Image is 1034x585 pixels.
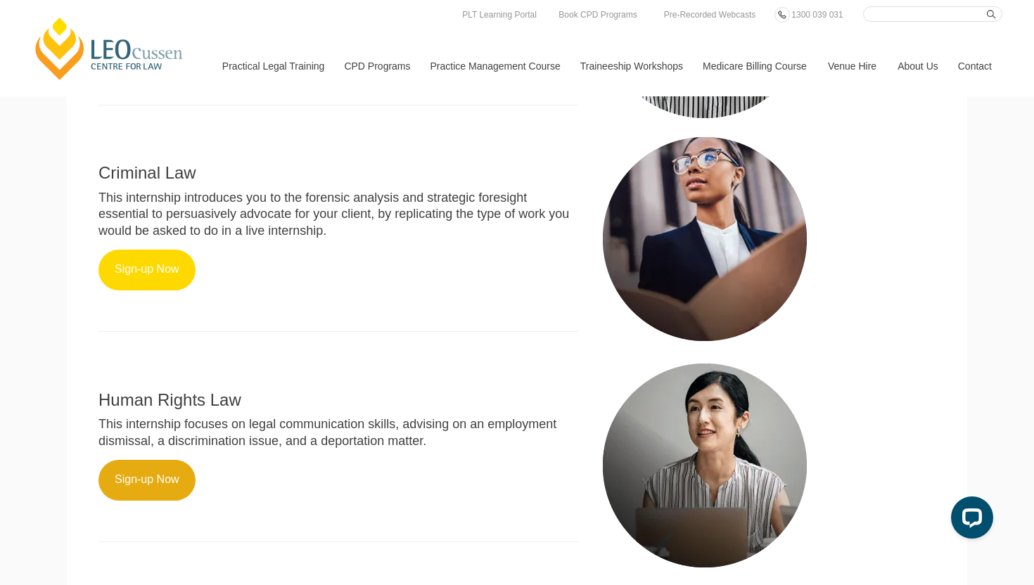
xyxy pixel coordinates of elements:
a: Medicare Billing Course [692,36,817,96]
a: Book CPD Programs [555,7,640,22]
a: Venue Hire [817,36,887,96]
a: Sign-up Now [98,460,196,501]
p: This internship introduces you to the forensic analysis and strategic foresight essential to pers... [98,190,578,239]
p: This internship focuses on legal communication skills, advising on an employment dismissal, a dis... [98,416,578,449]
a: Practice Management Course [420,36,570,96]
a: Pre-Recorded Webcasts [660,7,760,22]
a: Traineeship Workshops [570,36,692,96]
a: Practical Legal Training [212,36,334,96]
a: Contact [947,36,1002,96]
h2: Criminal Law [98,164,578,182]
a: About Us [887,36,947,96]
a: 1300 039 031 [788,7,846,22]
span: 1300 039 031 [791,10,843,20]
h2: Human Rights Law [98,391,578,409]
a: CPD Programs [333,36,419,96]
a: [PERSON_NAME] Centre for Law [32,15,187,82]
iframe: LiveChat chat widget [940,491,999,550]
a: PLT Learning Portal [459,7,540,22]
a: Sign-up Now [98,250,196,290]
